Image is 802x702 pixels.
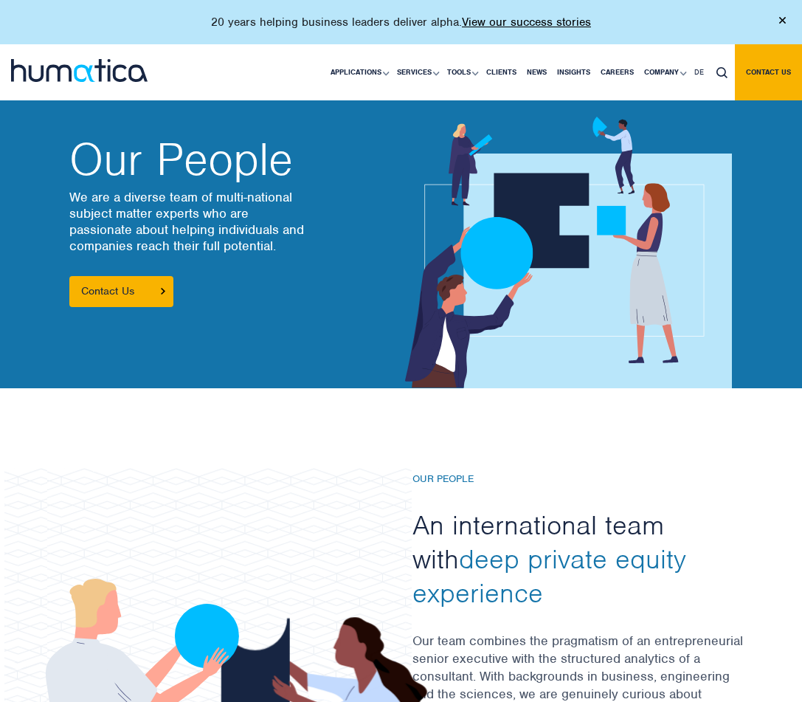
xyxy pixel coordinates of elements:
p: 20 years helping business leaders deliver alpha. [211,15,591,30]
a: Applications [325,44,392,100]
a: Tools [442,44,481,100]
a: Company [639,44,689,100]
h6: Our People [412,473,744,486]
img: arrowicon [161,288,165,295]
a: View our success stories [462,15,591,30]
a: Careers [595,44,639,100]
a: Insights [552,44,595,100]
img: logo [11,59,148,82]
h2: Our People [69,137,387,182]
a: Services [392,44,442,100]
img: about_banner1 [378,117,732,388]
a: DE [689,44,709,100]
span: DE [694,67,704,77]
p: We are a diverse team of multi-national subject matter experts who are passionate about helping i... [69,189,387,254]
a: Contact Us [69,276,173,307]
span: deep private equity experience [412,542,686,610]
h2: An international team with [412,508,744,610]
a: News [522,44,552,100]
img: search_icon [716,67,727,78]
a: Clients [481,44,522,100]
a: Contact us [735,44,802,100]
